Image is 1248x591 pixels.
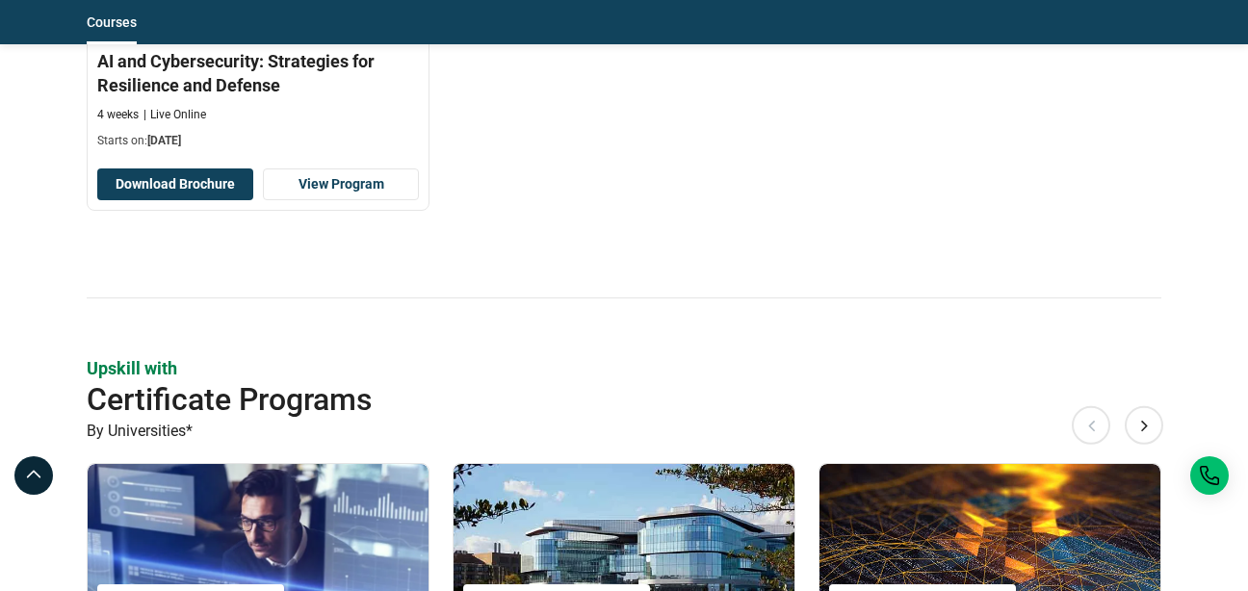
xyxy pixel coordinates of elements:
[97,133,419,149] p: Starts on:
[1125,406,1163,445] button: Next
[1072,406,1110,445] button: Previous
[97,107,139,123] p: 4 weeks
[147,134,181,147] span: [DATE]
[263,168,419,201] a: View Program
[97,168,253,201] button: Download Brochure
[87,419,1161,444] p: By Universities*
[87,380,1053,419] h2: Certificate Programs
[87,356,1161,380] p: Upskill with
[97,49,419,97] h3: AI and Cybersecurity: Strategies for Resilience and Defense
[143,107,206,123] p: Live Online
